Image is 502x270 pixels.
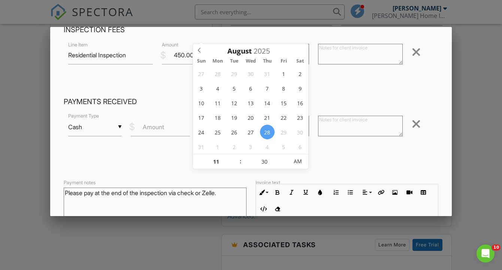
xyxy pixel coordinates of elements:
label: Invoice text [255,179,280,186]
h4: Payments Received [64,97,438,107]
span: August 20, 2025 [244,110,258,125]
span: August 8, 2025 [276,81,291,95]
span: August 13, 2025 [244,95,258,110]
div: $ [129,121,135,133]
span: August 1, 2025 [276,66,291,81]
span: August 14, 2025 [260,95,275,110]
span: August 9, 2025 [293,81,308,95]
span: Thu [259,59,275,64]
span: July 29, 2025 [227,66,242,81]
button: Bold (⌘B) [270,185,284,200]
span: August 16, 2025 [293,95,308,110]
span: July 27, 2025 [194,66,209,81]
button: Underline (⌘U) [299,185,313,200]
label: Amount [162,42,178,48]
span: August 11, 2025 [211,95,225,110]
button: Colors [313,185,327,200]
label: Amount [143,123,164,131]
span: Fri [275,59,292,64]
label: Payment notes [64,179,96,186]
button: Insert Link (⌘K) [374,185,388,200]
span: August 5, 2025 [227,81,242,95]
button: Ordered List [329,185,343,200]
span: August 27, 2025 [244,125,258,139]
button: Code View [256,202,270,216]
button: Insert Table [416,185,430,200]
span: 10 [492,245,501,251]
span: August 3, 2025 [194,81,209,95]
span: August 24, 2025 [194,125,209,139]
span: August 18, 2025 [211,110,225,125]
button: Unordered List [343,185,357,200]
div: $ [160,49,166,62]
span: August 22, 2025 [276,110,291,125]
span: July 28, 2025 [211,66,225,81]
input: Scroll to increment [252,46,276,56]
span: Click to toggle [288,154,308,169]
button: Inline Style [256,185,270,200]
span: Sun [193,59,209,64]
span: August 25, 2025 [211,125,225,139]
span: July 31, 2025 [260,66,275,81]
button: Insert Video [402,185,416,200]
span: August 7, 2025 [260,81,275,95]
label: Payment Type [68,113,99,119]
input: Scroll to increment [242,154,288,169]
span: Sat [292,59,308,64]
textarea: Please pay at the end of the inspection via check or Zelle. [64,188,247,225]
span: August 15, 2025 [276,95,291,110]
input: Scroll to increment [193,154,239,169]
span: Mon [209,59,226,64]
span: August 28, 2025 [260,125,275,139]
span: August 26, 2025 [227,125,242,139]
button: Align [359,185,374,200]
label: Line Item [68,42,88,48]
span: Tue [226,59,242,64]
h4: Inspection Fees [64,25,438,35]
button: Clear Formatting [270,202,284,216]
iframe: Intercom live chat [477,245,495,263]
span: Wed [242,59,259,64]
span: August 23, 2025 [293,110,308,125]
span: August 19, 2025 [227,110,242,125]
button: Insert Image (⌘P) [388,185,402,200]
span: August 21, 2025 [260,110,275,125]
span: August 2, 2025 [293,66,308,81]
span: July 30, 2025 [244,66,258,81]
span: : [239,154,241,169]
span: August 10, 2025 [194,95,209,110]
span: Scroll to increment [227,48,252,55]
span: August 12, 2025 [227,95,242,110]
span: August 4, 2025 [211,81,225,95]
span: August 6, 2025 [244,81,258,95]
button: Italic (⌘I) [284,185,299,200]
span: August 17, 2025 [194,110,209,125]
